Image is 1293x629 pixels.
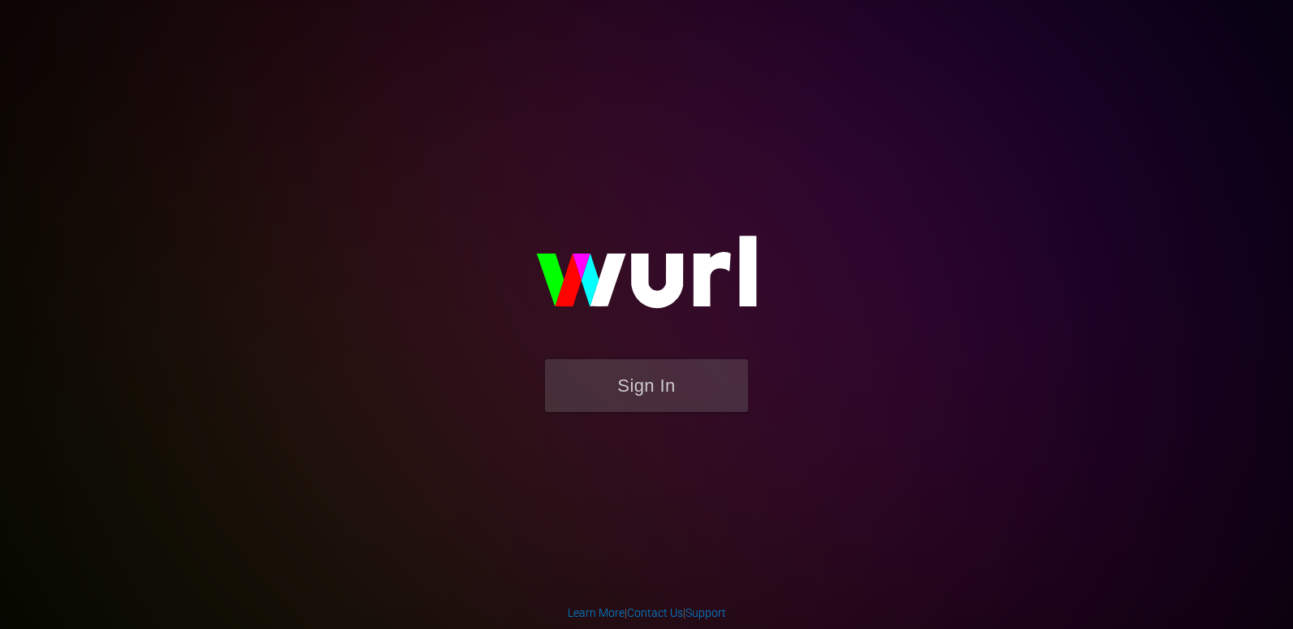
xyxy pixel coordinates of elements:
[484,201,809,358] img: wurl-logo-on-black-223613ac3d8ba8fe6dc639794a292ebdb59501304c7dfd60c99c58986ef67473.svg
[568,606,625,619] a: Learn More
[568,605,726,621] div: | |
[685,606,726,619] a: Support
[545,359,748,412] button: Sign In
[627,606,683,619] a: Contact Us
